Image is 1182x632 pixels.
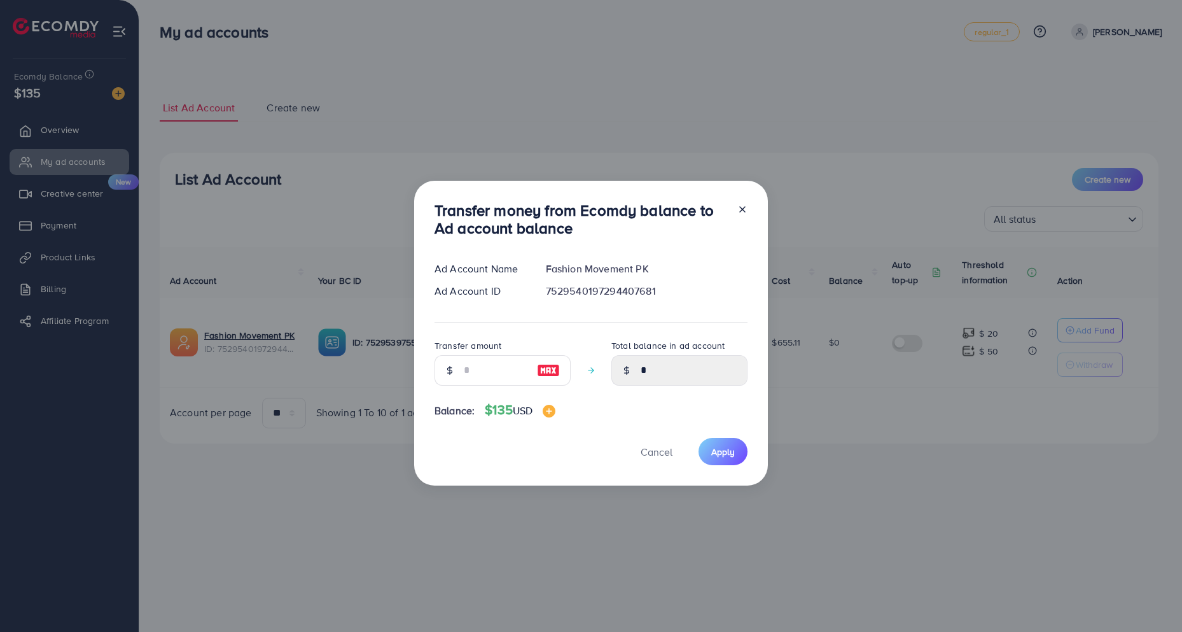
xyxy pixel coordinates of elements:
button: Apply [699,438,747,465]
button: Cancel [625,438,688,465]
span: Balance: [435,404,475,418]
h4: $135 [485,402,555,418]
span: Cancel [641,445,672,459]
span: USD [513,404,532,418]
div: Ad Account ID [424,284,536,298]
img: image [537,363,560,378]
div: 7529540197294407681 [536,284,758,298]
h3: Transfer money from Ecomdy balance to Ad account balance [435,201,727,238]
iframe: Chat [1128,575,1172,622]
label: Transfer amount [435,339,501,352]
div: Ad Account Name [424,262,536,276]
span: Apply [711,446,735,458]
img: image [543,405,555,418]
label: Total balance in ad account [611,339,725,352]
div: Fashion Movement PK [536,262,758,276]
